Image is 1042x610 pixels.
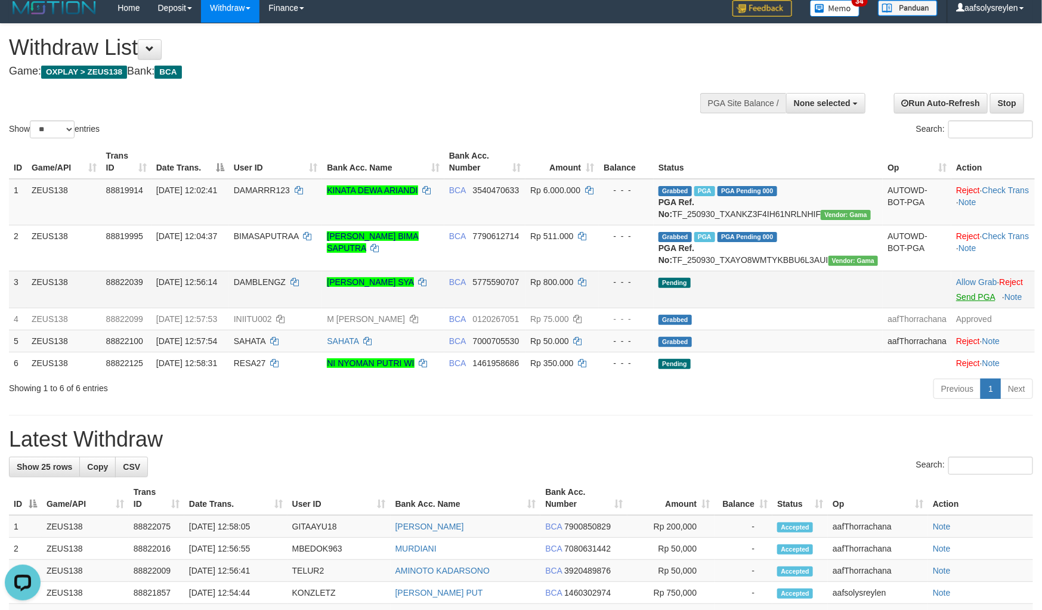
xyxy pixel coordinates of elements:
th: Amount: activate to sort column ascending [627,481,715,515]
span: BCA [545,588,562,597]
th: Bank Acc. Name: activate to sort column ascending [391,481,541,515]
td: aafThorrachana [828,560,928,582]
a: Note [933,588,951,597]
span: BCA [449,231,466,241]
span: Copy 7080631442 to clipboard [564,544,611,553]
td: [DATE] 12:56:55 [184,538,287,560]
span: Copy 7900850829 to clipboard [564,522,611,531]
td: · [951,330,1035,352]
span: [DATE] 12:04:37 [156,231,217,241]
td: 3 [9,271,27,308]
span: Rp 511.000 [530,231,573,241]
a: Note [933,566,951,575]
td: 1 [9,179,27,225]
td: 1 [9,515,42,538]
span: Copy 5775590707 to clipboard [473,277,520,287]
button: None selected [786,93,865,113]
a: Note [982,336,1000,346]
span: PGA Pending [718,232,777,242]
span: BCA [545,566,562,575]
th: Trans ID: activate to sort column ascending [101,145,151,179]
a: KINATA DEWA ARIANDI [327,185,418,195]
th: Bank Acc. Number: activate to sort column ascending [444,145,525,179]
b: PGA Ref. No: [658,243,694,265]
a: Show 25 rows [9,457,80,477]
span: Grabbed [658,337,692,347]
a: MURDIANI [395,544,437,553]
td: Rp 200,000 [627,515,715,538]
td: - [715,515,772,538]
span: Show 25 rows [17,462,72,472]
span: CSV [123,462,140,472]
div: - - - [604,230,649,242]
th: Action [928,481,1033,515]
td: · · [951,225,1035,271]
div: - - - [604,335,649,347]
td: TF_250930_TXAYO8WMTYKBBU6L3AUI [654,225,883,271]
span: · [956,277,999,287]
a: Stop [990,93,1024,113]
a: [PERSON_NAME] BIMA SAPUTRA [327,231,418,253]
span: Rp 75.000 [530,314,569,324]
span: 88822039 [106,277,143,287]
th: Op: activate to sort column ascending [883,145,951,179]
td: ZEUS138 [27,179,101,225]
a: Note [933,544,951,553]
span: BCA [545,544,562,553]
td: - [715,582,772,604]
span: [DATE] 12:02:41 [156,185,217,195]
span: Grabbed [658,315,692,325]
a: Reject [956,231,980,241]
th: Balance [599,145,654,179]
td: - [715,560,772,582]
span: BCA [449,358,466,368]
h1: Latest Withdraw [9,428,1033,451]
td: 2 [9,225,27,271]
th: Date Trans.: activate to sort column descending [151,145,229,179]
input: Search: [948,457,1033,475]
th: ID [9,145,27,179]
th: Amount: activate to sort column ascending [525,145,599,179]
td: ZEUS138 [42,538,129,560]
span: [DATE] 12:57:53 [156,314,217,324]
a: NI NYOMAN PUTRI WI [327,358,414,368]
td: 88822075 [129,515,184,538]
th: Game/API: activate to sort column ascending [42,481,129,515]
th: Status [654,145,883,179]
td: 6 [9,352,27,374]
a: Send PGA [956,292,995,302]
span: Copy 7000705530 to clipboard [473,336,520,346]
a: Note [1004,292,1022,302]
label: Show entries [9,120,100,138]
select: Showentries [30,120,75,138]
h1: Withdraw List [9,36,683,60]
a: [PERSON_NAME] PUT [395,588,483,597]
input: Search: [948,120,1033,138]
td: aafThorrachana [883,330,951,352]
td: 2 [9,538,42,560]
span: Copy 1460302974 to clipboard [564,588,611,597]
td: [DATE] 12:54:44 [184,582,287,604]
td: · [951,271,1035,308]
span: Copy 0120267051 to clipboard [473,314,520,324]
th: Bank Acc. Number: activate to sort column ascending [540,481,627,515]
a: Previous [933,379,981,399]
span: 88819914 [106,185,143,195]
a: 1 [981,379,1001,399]
label: Search: [916,120,1033,138]
td: - [715,538,772,560]
span: INIITU002 [234,314,272,324]
div: - - - [604,276,649,288]
span: SAHATA [234,336,265,346]
div: PGA Site Balance / [700,93,786,113]
a: Check Trans [982,185,1029,195]
td: Rp 50,000 [627,538,715,560]
span: Copy 1461958686 to clipboard [473,358,520,368]
td: AUTOWD-BOT-PGA [883,225,951,271]
a: SAHATA [327,336,358,346]
span: None selected [794,98,851,108]
td: aafThorrachana [828,515,928,538]
td: aafThorrachana [883,308,951,330]
span: Marked by aafsolysreylen [694,186,715,196]
span: Accepted [777,522,813,532]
